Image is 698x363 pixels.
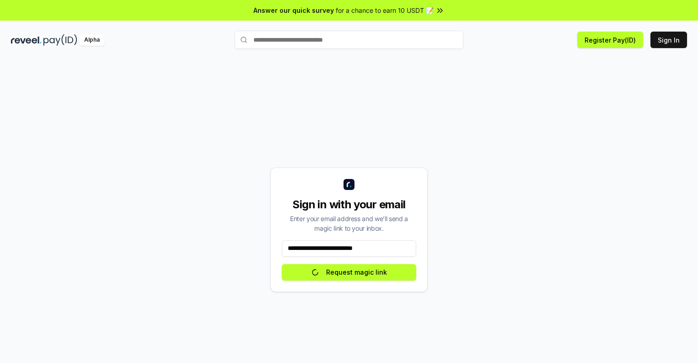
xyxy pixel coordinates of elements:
[336,5,434,15] span: for a chance to earn 10 USDT 📝
[282,197,416,212] div: Sign in with your email
[253,5,334,15] span: Answer our quick survey
[11,34,42,46] img: reveel_dark
[43,34,77,46] img: pay_id
[577,32,643,48] button: Register Pay(ID)
[344,179,354,190] img: logo_small
[282,214,416,233] div: Enter your email address and we’ll send a magic link to your inbox.
[79,34,105,46] div: Alpha
[282,264,416,281] button: Request magic link
[650,32,687,48] button: Sign In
